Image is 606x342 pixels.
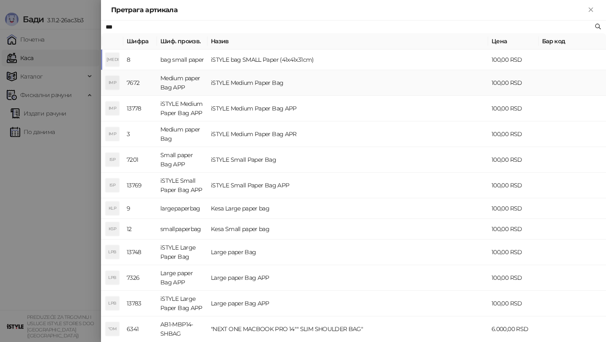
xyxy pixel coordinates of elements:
div: KSP [106,222,119,236]
th: Назив [207,33,488,50]
td: Large paper Bag APP [207,265,488,291]
td: 100,00 RSD [488,239,539,265]
div: KLP [106,202,119,215]
td: 13783 [123,291,157,316]
td: iSTYLE Large Paper Bag [157,239,207,265]
th: Шиф. произв. [157,33,207,50]
div: Претрага артикала [111,5,586,15]
td: bag small paper [157,50,207,70]
td: iSTYLE Small Paper Bag APP [207,173,488,198]
td: Large paper Bag [207,239,488,265]
div: LPB [106,245,119,259]
td: 7201 [123,147,157,173]
td: 6341 [123,316,157,342]
td: 13778 [123,96,157,121]
td: iSTYLE Medium Paper Bag APP [207,96,488,121]
td: "NEXT ONE MACBOOK PRO 14"" SLIM SHOULDER BAG" [207,316,488,342]
td: 100,00 RSD [488,219,539,239]
td: Large paper Bag APP [207,291,488,316]
div: LPB [106,271,119,284]
div: IMP [106,127,119,141]
th: Цена [488,33,539,50]
div: IMP [106,76,119,89]
th: Бар код [539,33,606,50]
div: ISP [106,153,119,166]
td: 100,00 RSD [488,70,539,96]
td: largepaperbag [157,198,207,219]
td: Kesa Large paper bag [207,198,488,219]
td: 13769 [123,173,157,198]
td: iSTYLE Medium Paper Bag APR [207,121,488,147]
td: iSTYLE Medium Paper Bag APP [157,96,207,121]
td: 12 [123,219,157,239]
td: iSTYLE Medium Paper Bag [207,70,488,96]
td: smallpaperbag [157,219,207,239]
td: 100,00 RSD [488,173,539,198]
div: ISP [106,179,119,192]
td: 3 [123,121,157,147]
td: AB1-MBP14-SHBAG [157,316,207,342]
div: IMP [106,102,119,115]
div: "OM [106,322,119,336]
td: iSTYLE bag SMALL Paper (41x41x31cm) [207,50,488,70]
td: 8 [123,50,157,70]
td: Large paper Bag APP [157,265,207,291]
td: 6.000,00 RSD [488,316,539,342]
td: 13748 [123,239,157,265]
td: 100,00 RSD [488,50,539,70]
td: iSTYLE Large Paper Bag APP [157,291,207,316]
td: 100,00 RSD [488,291,539,316]
td: 100,00 RSD [488,121,539,147]
td: iSTYLE Small Paper Bag APP [157,173,207,198]
td: 7672 [123,70,157,96]
td: Medium paper Bag APP [157,70,207,96]
td: 100,00 RSD [488,265,539,291]
td: Small paper Bag APP [157,147,207,173]
td: 100,00 RSD [488,96,539,121]
td: 7326 [123,265,157,291]
td: 9 [123,198,157,219]
td: Medium paper Bag [157,121,207,147]
th: Шифра [123,33,157,50]
td: Kesa Small paper bag [207,219,488,239]
td: iSTYLE Small Paper Bag [207,147,488,173]
td: 100,00 RSD [488,198,539,219]
button: Close [586,5,596,15]
div: LPB [106,297,119,310]
div: [MEDICAL_DATA] [106,53,119,66]
td: 100,00 RSD [488,147,539,173]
